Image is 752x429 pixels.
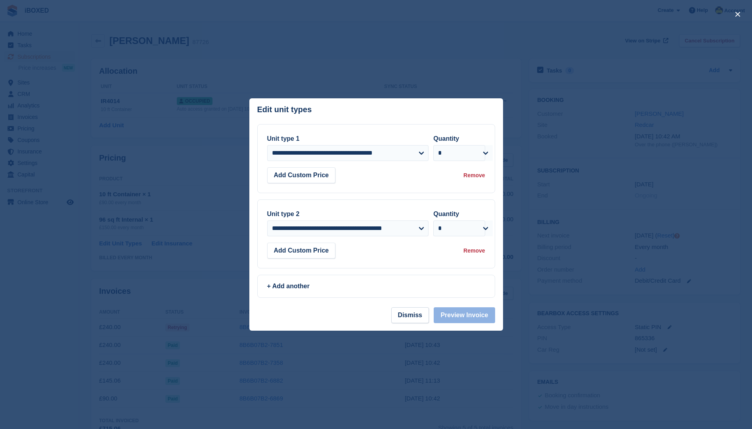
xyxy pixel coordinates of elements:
a: + Add another [257,275,495,298]
button: Preview Invoice [434,307,495,323]
button: close [731,8,744,21]
label: Quantity [433,211,459,217]
p: Edit unit types [257,105,312,114]
button: Add Custom Price [267,243,336,259]
label: Quantity [433,135,459,142]
div: + Add another [267,282,485,291]
label: Unit type 1 [267,135,300,142]
button: Add Custom Price [267,167,336,183]
button: Dismiss [391,307,429,323]
div: Remove [463,247,485,255]
label: Unit type 2 [267,211,300,217]
div: Remove [463,171,485,180]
